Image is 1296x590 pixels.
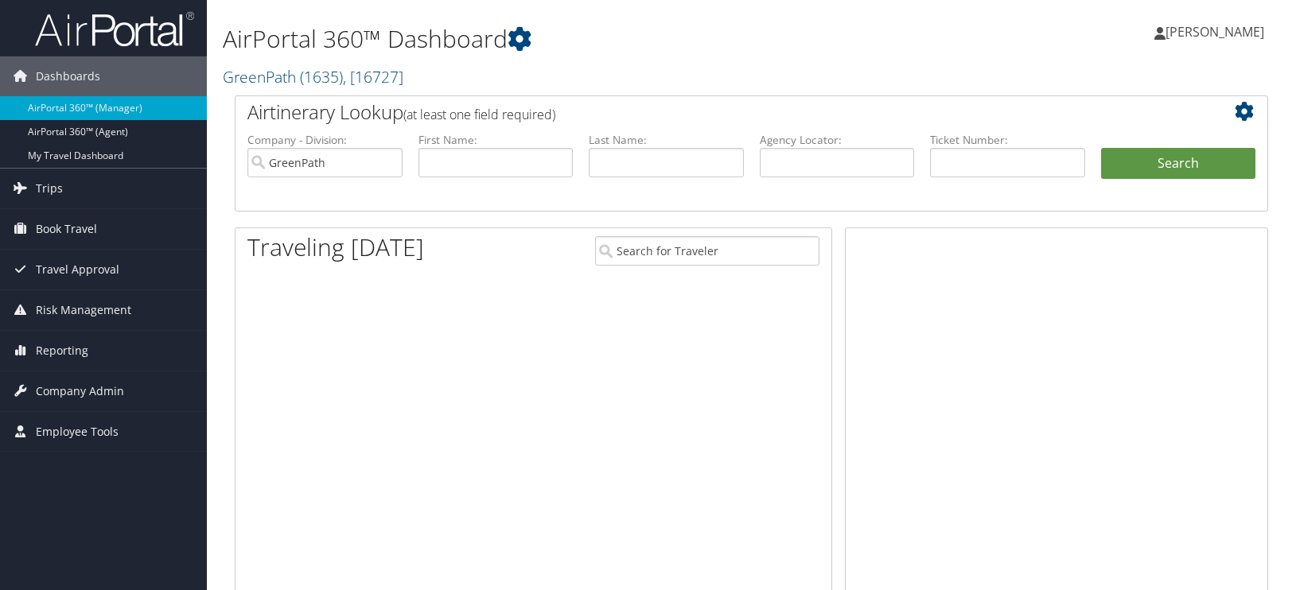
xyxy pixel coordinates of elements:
span: Risk Management [36,290,131,330]
label: Company - Division: [247,132,403,148]
span: Trips [36,169,63,208]
label: Agency Locator: [760,132,915,148]
span: (at least one field required) [403,106,555,123]
img: airportal-logo.png [35,10,194,48]
a: GreenPath [223,66,403,87]
span: Travel Approval [36,250,119,289]
span: ( 1635 ) [300,66,343,87]
span: [PERSON_NAME] [1166,23,1264,41]
span: Company Admin [36,371,124,411]
span: Book Travel [36,209,97,249]
h1: AirPortal 360™ Dashboard [223,22,928,56]
button: Search [1101,148,1256,180]
span: , [ 16727 ] [343,66,403,87]
a: [PERSON_NAME] [1154,8,1280,56]
span: Employee Tools [36,412,119,452]
input: Search for Traveler [595,236,819,266]
h1: Traveling [DATE] [247,231,424,264]
label: Last Name: [589,132,744,148]
h2: Airtinerary Lookup [247,99,1170,126]
label: First Name: [418,132,574,148]
label: Ticket Number: [930,132,1085,148]
span: Reporting [36,331,88,371]
span: Dashboards [36,56,100,96]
